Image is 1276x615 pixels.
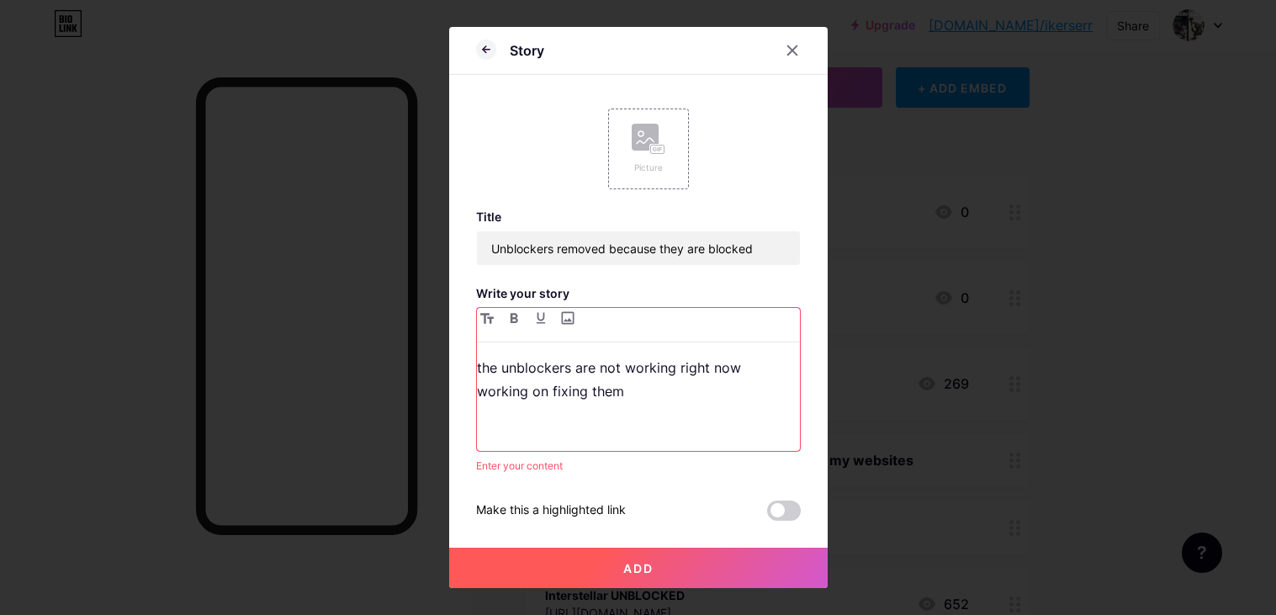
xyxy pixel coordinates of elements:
div: Story [510,40,544,61]
button: Add [449,548,828,588]
input: Title [477,231,800,265]
p: the unblockers are not working right now working on fixing them [477,356,800,403]
div: Picture [632,162,665,174]
span: Add [623,561,654,575]
h3: Title [476,209,801,224]
div: Make this a highlighted link [476,501,626,521]
h3: Write your story [476,286,801,300]
div: Enter your content [476,459,801,474]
